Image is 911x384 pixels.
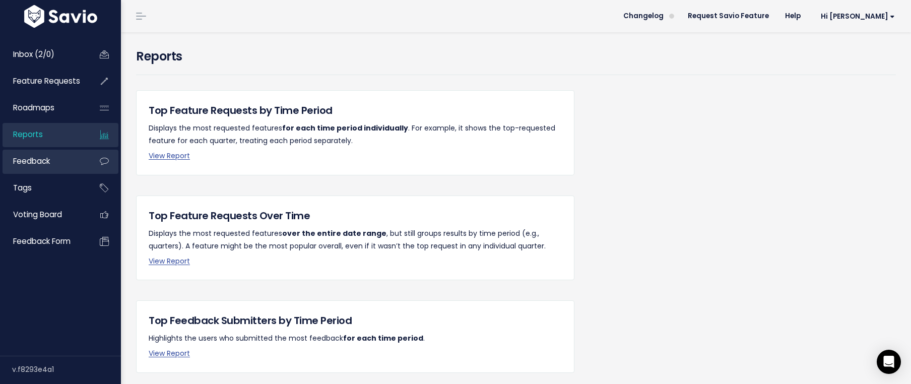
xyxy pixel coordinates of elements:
h5: Top Feature Requests Over Time [149,208,562,223]
a: Feature Requests [3,70,84,93]
a: Voting Board [3,203,84,226]
span: Feature Requests [13,76,80,86]
span: Roadmaps [13,102,54,113]
span: Reports [13,129,43,140]
a: View Report [149,256,190,266]
h4: Reports [136,47,896,66]
a: Roadmaps [3,96,84,119]
span: Changelog [623,13,664,20]
a: Request Savio Feature [680,9,777,24]
span: Feedback [13,156,50,166]
a: Feedback [3,150,84,173]
a: View Report [149,151,190,161]
strong: over the entire date range [282,228,386,238]
a: Hi [PERSON_NAME] [809,9,903,24]
h5: Top Feature Requests by Time Period [149,103,562,118]
p: Highlights the users who submitted the most feedback . [149,332,562,345]
a: Reports [3,123,84,146]
strong: for each time period individually [282,123,408,133]
h5: Top Feedback Submitters by Time Period [149,313,562,328]
img: logo-white.9d6f32f41409.svg [22,5,100,28]
a: Tags [3,176,84,200]
p: Displays the most requested features , but still groups results by time period (e.g., quarters). ... [149,227,562,252]
span: Tags [13,182,32,193]
a: Help [777,9,809,24]
span: Voting Board [13,209,62,220]
strong: for each time period [343,333,423,343]
span: Inbox (2/0) [13,49,54,59]
a: Feedback form [3,230,84,253]
span: Feedback form [13,236,71,246]
a: Inbox (2/0) [3,43,84,66]
span: Hi [PERSON_NAME] [821,13,895,20]
div: v.f8293e4a1 [12,356,121,382]
a: View Report [149,348,190,358]
div: Open Intercom Messenger [877,350,901,374]
p: Displays the most requested features . For example, it shows the top-requested feature for each q... [149,122,562,147]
